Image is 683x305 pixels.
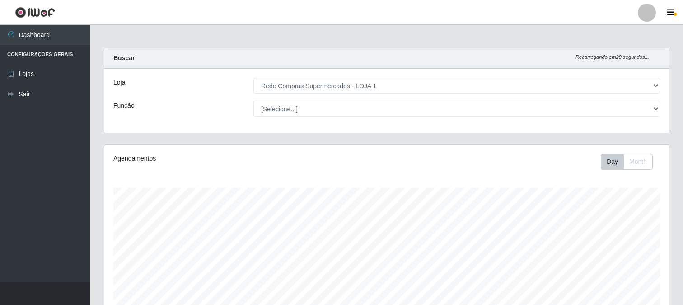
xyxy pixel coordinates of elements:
img: CoreUI Logo [15,7,55,18]
div: First group [601,154,653,170]
i: Recarregando em 29 segundos... [575,54,649,60]
label: Função [113,101,135,110]
label: Loja [113,78,125,87]
div: Agendamentos [113,154,333,163]
button: Month [623,154,653,170]
strong: Buscar [113,54,135,62]
div: Toolbar with button groups [601,154,660,170]
button: Day [601,154,624,170]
